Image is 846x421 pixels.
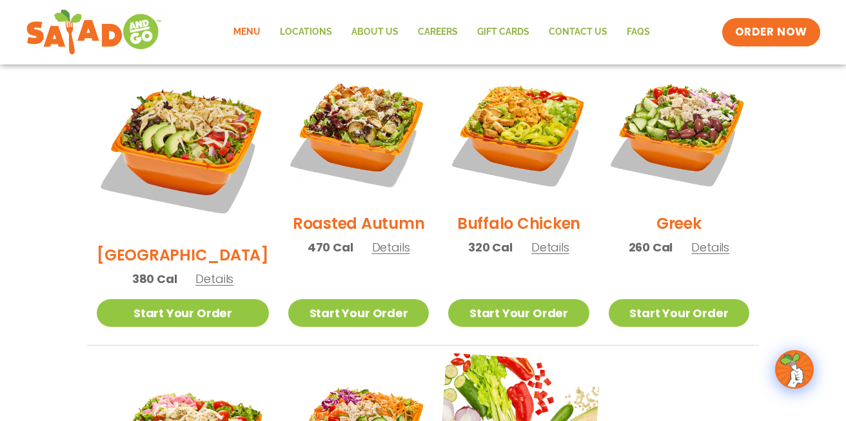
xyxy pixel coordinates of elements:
span: Details [372,239,410,255]
span: Details [531,239,569,255]
span: ORDER NOW [735,24,807,40]
img: Product photo for Greek Salad [609,62,749,202]
span: 380 Cal [132,270,177,288]
h2: Greek [656,212,702,235]
nav: Menu [224,17,660,47]
span: 320 Cal [468,239,513,256]
a: Start Your Order [448,299,589,327]
a: Careers [408,17,467,47]
a: Start Your Order [97,299,269,327]
a: GIFT CARDS [467,17,539,47]
img: Product photo for Buffalo Chicken Salad [448,62,589,202]
span: 470 Cal [308,239,353,256]
h2: Buffalo Chicken [457,212,580,235]
a: Start Your Order [288,299,429,327]
span: Details [195,271,233,287]
h2: Roasted Autumn [293,212,425,235]
img: new-SAG-logo-768×292 [26,6,162,58]
img: wpChatIcon [776,351,812,387]
a: Menu [224,17,270,47]
a: FAQs [617,17,660,47]
img: Product photo for BBQ Ranch Salad [97,62,269,234]
a: About Us [342,17,408,47]
span: 260 Cal [629,239,673,256]
a: Contact Us [539,17,617,47]
a: Start Your Order [609,299,749,327]
a: ORDER NOW [722,18,820,46]
span: Details [691,239,729,255]
a: Locations [270,17,342,47]
h2: [GEOGRAPHIC_DATA] [97,244,269,266]
img: Product photo for Roasted Autumn Salad [288,62,429,202]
